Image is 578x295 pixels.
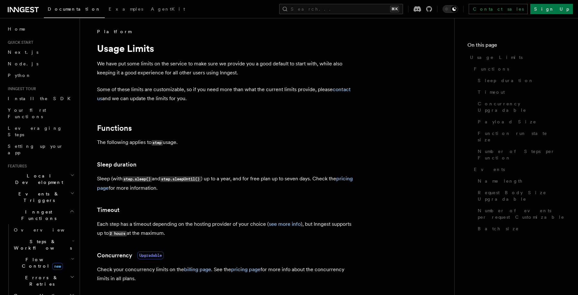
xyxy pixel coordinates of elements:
[8,144,63,155] span: Setting up your app
[478,178,523,184] span: Name length
[11,256,71,269] span: Flow Control
[152,140,163,146] code: step
[52,263,63,270] span: new
[97,59,355,77] p: We have put some limits on the service to make sure we provide you a good default to start with, ...
[97,205,120,214] a: Timeout
[478,119,536,125] span: Payload Size
[475,205,565,223] a: Number of events per request Customizable
[5,188,76,206] button: Events & Triggers
[475,116,565,128] a: Payload Size
[8,108,46,119] span: Your first Functions
[5,86,36,91] span: Inngest tour
[443,5,458,13] button: Toggle dark mode
[478,77,534,84] span: Sleep duration
[471,164,565,175] a: Events
[97,43,355,54] h1: Usage Limits
[475,175,565,187] a: Name length
[390,6,399,12] kbd: ⌘K
[5,104,76,122] a: Your first Functions
[478,89,505,95] span: Timeout
[5,122,76,140] a: Leveraging Steps
[5,70,76,81] a: Python
[478,189,565,202] span: Request Body Size Upgradable
[478,207,565,220] span: Number of events per request Customizable
[471,63,565,75] a: Functions
[48,6,101,12] span: Documentation
[475,98,565,116] a: Concurrency Upgradable
[97,265,355,283] p: Check your concurrency limits on the . See the for more info about the concurrency limits in all ...
[151,6,185,12] span: AgentKit
[184,266,211,272] a: billing page
[469,4,528,14] a: Contact sales
[5,170,76,188] button: Local Development
[44,2,105,18] a: Documentation
[11,254,76,272] button: Flow Controlnew
[470,54,523,61] span: Usage Limits
[137,252,164,259] span: Upgradable
[475,75,565,86] a: Sleep duration
[475,223,565,234] a: Batch size
[530,4,573,14] a: Sign Up
[5,23,76,35] a: Home
[467,52,565,63] a: Usage Limits
[467,41,565,52] h4: On this page
[109,231,127,236] code: 2 hours
[8,50,38,55] span: Next.js
[8,96,74,101] span: Install the SDK
[11,272,76,290] button: Errors & Retries
[475,146,565,164] a: Number of Steps per Function
[105,2,147,17] a: Examples
[109,6,143,12] span: Examples
[5,191,70,204] span: Events & Triggers
[97,138,355,147] p: The following applies to usage.
[478,225,519,232] span: Batch size
[11,274,70,287] span: Errors & Retries
[160,176,201,182] code: step.sleepUntil()
[97,28,131,35] span: Platform
[11,236,76,254] button: Steps & Workflows
[5,140,76,158] a: Setting up your app
[5,173,70,186] span: Local Development
[147,2,189,17] a: AgentKit
[475,128,565,146] a: Function run state size
[97,251,164,260] a: ConcurrencyUpgradable
[474,166,505,173] span: Events
[97,174,355,193] p: Sleep (with and ) up to a year, and for free plan up to seven days. Check the for more information.
[5,206,76,224] button: Inngest Functions
[14,227,80,233] span: Overview
[231,266,260,272] a: pricing page
[8,26,26,32] span: Home
[97,124,132,133] a: Functions
[8,126,62,137] span: Leveraging Steps
[478,130,565,143] span: Function run state size
[269,221,301,227] a: see more info
[11,224,76,236] a: Overview
[474,66,509,72] span: Functions
[11,238,72,251] span: Steps & Workflows
[5,46,76,58] a: Next.js
[5,58,76,70] a: Node.js
[279,4,403,14] button: Search...⌘K
[8,73,31,78] span: Python
[5,93,76,104] a: Install the SDK
[97,85,355,103] p: Some of these limits are customizable, so if you need more than what the current limits provide, ...
[5,164,27,169] span: Features
[122,176,152,182] code: step.sleep()
[475,187,565,205] a: Request Body Size Upgradable
[8,61,38,66] span: Node.js
[97,160,136,169] a: Sleep duration
[5,40,33,45] span: Quick start
[478,100,565,113] span: Concurrency Upgradable
[478,148,565,161] span: Number of Steps per Function
[5,209,70,222] span: Inngest Functions
[475,86,565,98] a: Timeout
[97,220,355,238] p: Each step has a timeout depending on the hosting provider of your choice ( ), but Inngest support...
